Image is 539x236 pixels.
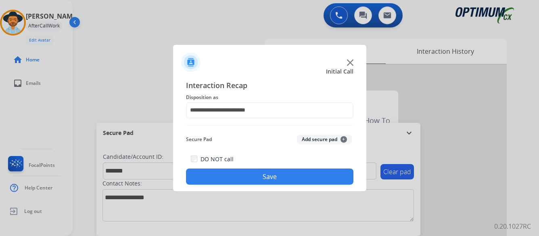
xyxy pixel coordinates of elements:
[186,93,353,102] span: Disposition as
[181,53,201,72] img: contactIcon
[341,136,347,143] span: +
[186,135,212,144] span: Secure Pad
[186,80,353,93] span: Interaction Recap
[326,67,353,76] span: Initial Call
[297,135,352,144] button: Add secure pad+
[201,155,234,163] label: DO NOT call
[494,221,531,231] p: 0.20.1027RC
[186,169,353,185] button: Save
